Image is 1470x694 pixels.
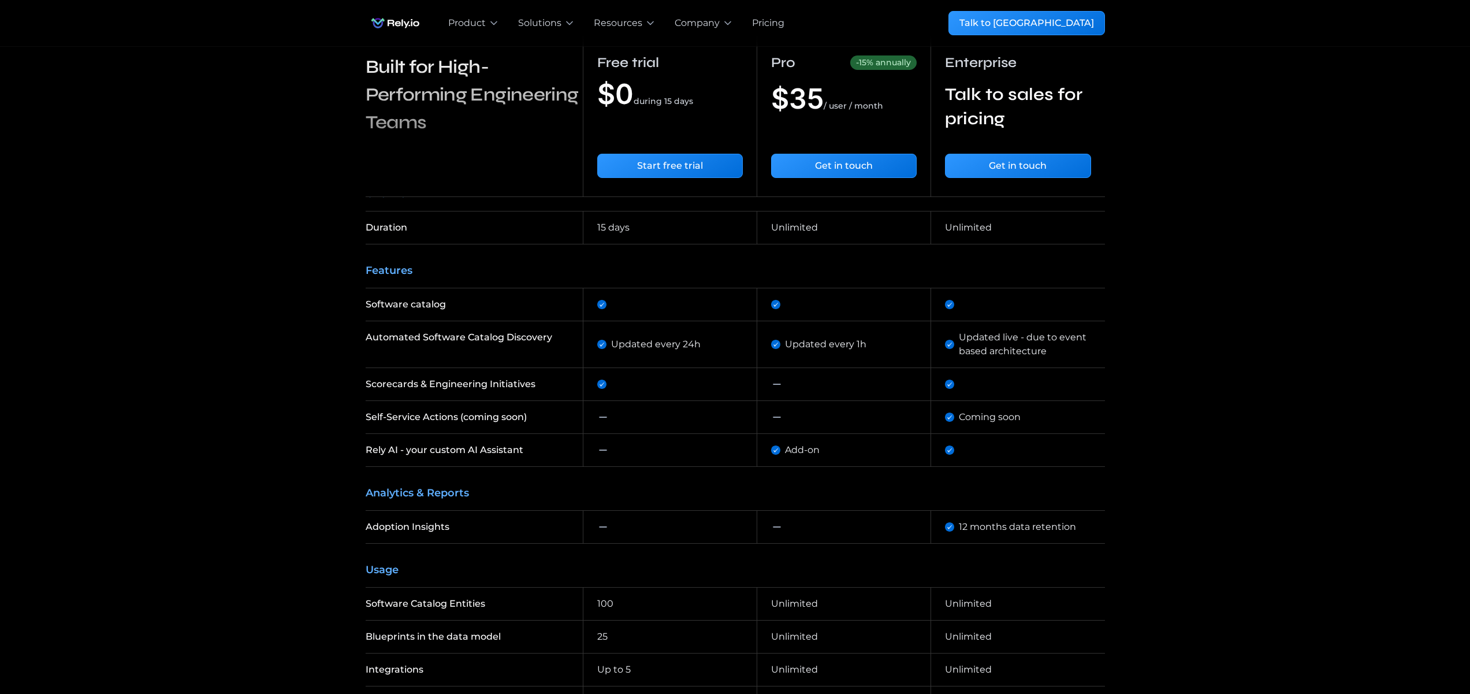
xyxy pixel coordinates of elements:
[771,82,917,116] div: $35
[366,53,583,136] h3: Built for High-Performing Engineering Teams
[815,159,873,173] div: Get in touch
[945,597,992,611] div: Unlimited
[366,597,569,611] div: Software Catalog Entities
[959,410,1021,424] div: Coming soon
[945,53,1091,73] h2: Enterprise
[366,443,569,457] div: Rely AI - your custom AI Assistant
[366,263,1105,279] div: Features
[785,337,866,351] div: Updated every 1h
[597,630,608,644] div: 25
[366,562,1105,578] div: Usage
[945,630,992,644] div: Unlimited
[366,12,425,35] a: home
[959,16,1094,30] div: Talk to [GEOGRAPHIC_DATA]
[597,221,630,235] div: 15 days
[448,16,486,30] div: Product
[675,16,720,30] div: Company
[597,154,743,178] a: Start free trial
[518,16,561,30] div: Solutions
[597,53,743,73] h2: Free trial
[366,485,1105,501] div: Analytics & Reports
[945,154,1091,178] a: Get in touch
[959,520,1076,534] div: 12 months data retention
[366,410,569,424] div: Self-Service Actions (coming soon)
[785,443,820,457] div: Add-on
[366,377,569,391] div: Scorecards & Engineering Initiatives
[771,53,795,73] h2: Pro
[945,663,992,677] div: Unlimited
[948,11,1105,35] a: Talk to [GEOGRAPHIC_DATA]
[771,597,818,611] div: Unlimited
[597,663,631,677] div: Up to 5
[959,331,1091,358] div: Updated live - due to event based architecture
[989,159,1047,173] div: Get in touch
[824,101,883,111] span: / user / month
[771,663,818,677] div: Unlimited
[366,630,569,644] div: Blueprints in the data model
[771,630,818,644] div: Unlimited
[611,337,701,351] div: Updated every 24h
[856,57,911,69] div: -15% annually
[366,520,569,534] div: Adoption Insights
[366,298,569,311] div: Software catalog
[366,12,425,35] img: Rely.io logo
[366,221,569,235] div: Duration
[1394,618,1454,678] iframe: Chatbot
[366,663,569,677] div: Integrations
[597,597,613,611] div: 100
[771,154,917,178] a: Get in touch
[752,16,784,30] a: Pricing
[366,331,569,344] div: Automated Software Catalog Discovery
[771,221,818,235] div: Unlimited
[597,77,743,111] div: $0
[945,221,992,235] div: Unlimited
[945,82,1091,131] div: Talk to sales for pricing
[594,16,642,30] div: Resources
[634,96,693,106] span: during 15 days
